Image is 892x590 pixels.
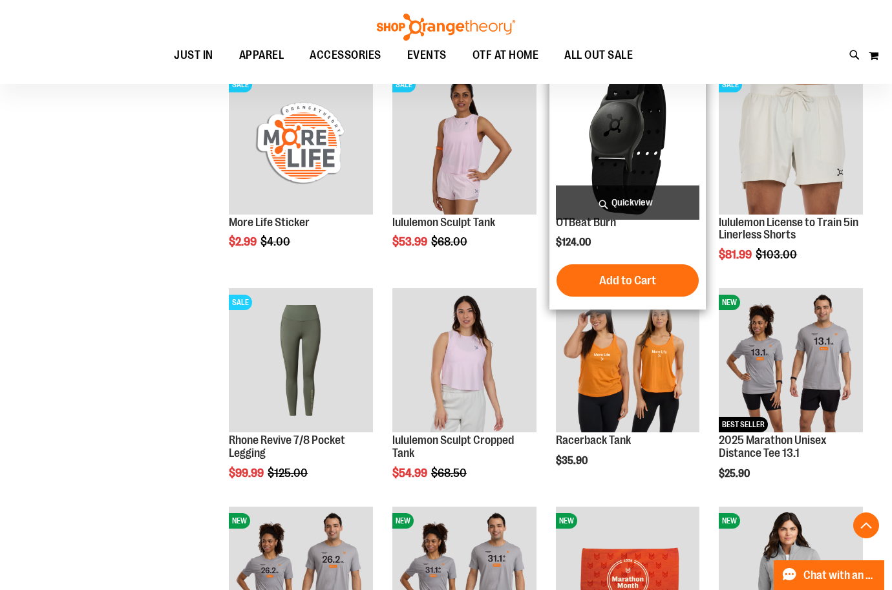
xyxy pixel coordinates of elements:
[268,467,310,479] span: $125.00
[719,248,754,261] span: $81.99
[719,70,863,216] a: lululemon License to Train 5in Linerless ShortsSALE
[556,237,593,248] span: $124.00
[556,70,700,215] img: Main view of OTBeat Burn 6.0-C
[229,70,373,216] a: Product image for More Life StickerSALE
[392,288,536,432] img: lululemon Sculpt Cropped Tank
[719,434,827,459] a: 2025 Marathon Unisex Distance Tee 13.1
[712,282,869,512] div: product
[229,70,373,215] img: Product image for More Life Sticker
[392,467,429,479] span: $54.99
[556,513,577,529] span: NEW
[556,455,589,467] span: $35.90
[431,467,469,479] span: $68.50
[239,41,284,70] span: APPAREL
[473,41,539,70] span: OTF AT HOME
[229,434,345,459] a: Rhone Revive 7/8 Pocket Legging
[549,282,706,499] div: product
[556,288,700,432] img: Racerback Tank
[556,70,700,216] a: Main view of OTBeat Burn 6.0-C
[229,295,252,310] span: SALE
[564,41,633,70] span: ALL OUT SALE
[719,468,752,479] span: $25.90
[229,467,266,479] span: $99.99
[392,513,414,529] span: NEW
[392,288,536,434] a: lululemon Sculpt Cropped Tank
[556,288,700,434] a: Racerback Tank
[719,295,740,310] span: NEW
[260,235,292,248] span: $4.00
[392,77,416,92] span: SALE
[174,41,213,70] span: JUST IN
[392,235,429,248] span: $53.99
[774,560,885,590] button: Chat with an Expert
[853,512,879,538] button: Back To Top
[719,288,863,432] img: 2025 Marathon Unisex Distance Tee 13.1
[431,235,469,248] span: $68.00
[719,288,863,434] a: 2025 Marathon Unisex Distance Tee 13.1NEWBEST SELLER
[392,434,514,459] a: lululemon Sculpt Cropped Tank
[712,64,869,294] div: product
[222,64,379,281] div: product
[229,216,310,229] a: More Life Sticker
[229,77,252,92] span: SALE
[803,569,876,582] span: Chat with an Expert
[557,264,699,297] button: Add to Cart
[556,216,616,229] a: OTBeat Burn
[229,513,250,529] span: NEW
[556,434,631,447] a: Racerback Tank
[386,64,543,281] div: product
[719,77,742,92] span: SALE
[556,185,700,220] a: Quickview
[719,417,768,432] span: BEST SELLER
[407,41,447,70] span: EVENTS
[392,70,536,216] a: Main Image of 1538347SALE
[375,14,517,41] img: Shop Orangetheory
[392,70,536,215] img: Main Image of 1538347
[719,513,740,529] span: NEW
[229,235,259,248] span: $2.99
[392,216,495,229] a: lululemon Sculpt Tank
[229,288,373,434] a: Rhone Revive 7/8 Pocket LeggingSALE
[386,282,543,512] div: product
[756,248,799,261] span: $103.00
[222,282,379,512] div: product
[229,288,373,432] img: Rhone Revive 7/8 Pocket Legging
[719,70,863,215] img: lululemon License to Train 5in Linerless Shorts
[549,64,706,310] div: product
[719,216,858,242] a: lululemon License to Train 5in Linerless Shorts
[310,41,381,70] span: ACCESSORIES
[599,273,656,288] span: Add to Cart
